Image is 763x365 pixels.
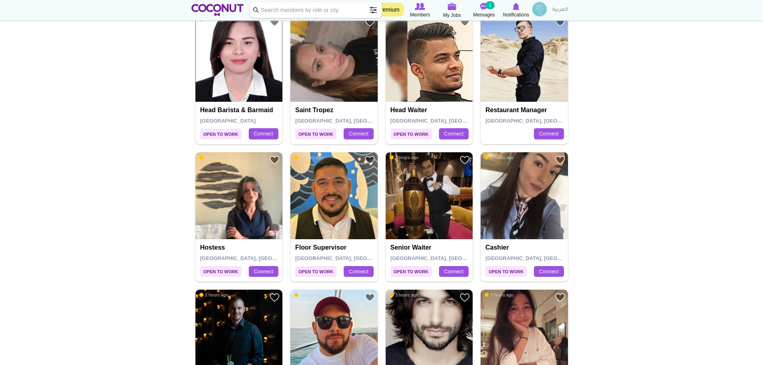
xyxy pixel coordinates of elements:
span: Messages [473,11,495,19]
h4: Hostess [200,244,280,251]
span: [GEOGRAPHIC_DATA], [GEOGRAPHIC_DATA] [295,118,409,124]
span: [GEOGRAPHIC_DATA], [GEOGRAPHIC_DATA] [391,255,505,261]
span: Open to Work [485,266,527,277]
h4: Head barista & Barmaid [200,107,280,114]
span: My Jobs [443,11,461,19]
a: Connect [249,128,278,139]
a: Connect [344,128,373,139]
a: Connect [439,128,469,139]
h4: Saint tropez [295,107,375,114]
a: العربية [548,2,572,18]
a: Connect [439,266,469,277]
img: Browse Members [415,3,425,10]
img: My Jobs [448,3,457,10]
a: Add to Favourites [365,17,375,27]
span: [GEOGRAPHIC_DATA], [GEOGRAPHIC_DATA] [485,255,600,261]
a: Messages Messages 1 [468,2,500,19]
span: Open to Work [295,266,336,277]
span: Open to Work [295,129,336,139]
a: Go Premium [364,3,404,16]
a: Add to Favourites [555,17,565,27]
h4: Restaurant Manager [485,107,565,114]
span: [GEOGRAPHIC_DATA], [GEOGRAPHIC_DATA] [485,118,600,124]
a: Connect [534,128,564,139]
span: Open to Work [200,266,242,277]
span: Open to Work [200,129,242,139]
a: Add to Favourites [270,17,280,27]
span: [GEOGRAPHIC_DATA], [GEOGRAPHIC_DATA] [391,118,505,124]
img: Home [191,4,244,16]
img: Notifications [513,3,519,10]
a: Add to Favourites [555,292,565,302]
h4: Floor Supervisor [295,244,375,251]
a: Add to Favourites [365,292,375,302]
a: Notifications Notifications [500,2,532,19]
span: [GEOGRAPHIC_DATA], [GEOGRAPHIC_DATA] [200,255,314,261]
span: 2 hours ago [294,155,323,160]
a: Add to Favourites [555,155,565,165]
input: Search members by role or city [250,2,382,18]
span: Members [410,11,430,19]
h4: Senior waiter [391,244,470,251]
span: 3 hours ago [199,292,228,298]
a: Add to Favourites [270,155,280,165]
span: Notifications [503,11,529,19]
a: Add to Favourites [460,155,470,165]
a: Add to Favourites [270,292,280,302]
a: Browse Members Members [404,2,436,19]
a: Connect [344,266,373,277]
span: 3 hours ago [485,292,513,298]
a: My Jobs My Jobs [436,2,468,19]
a: Add to Favourites [460,292,470,302]
img: Messages [480,3,488,10]
span: 2 hours ago [390,155,419,160]
a: Add to Favourites [365,155,375,165]
a: Add to Favourites [460,17,470,27]
a: Connect [249,266,278,277]
span: Open to Work [391,266,432,277]
span: 3 hours ago [390,292,419,298]
a: Connect [534,266,564,277]
span: 3 hours ago [294,292,323,298]
span: 2 hours ago [485,155,513,160]
span: [GEOGRAPHIC_DATA], [GEOGRAPHIC_DATA] [295,255,409,261]
h4: Cashier [485,244,565,251]
span: 2 hours ago [199,155,228,160]
h4: Head Waiter [391,107,470,114]
span: Open to Work [391,129,432,139]
span: [GEOGRAPHIC_DATA] [200,118,256,124]
small: 1 [485,1,494,9]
